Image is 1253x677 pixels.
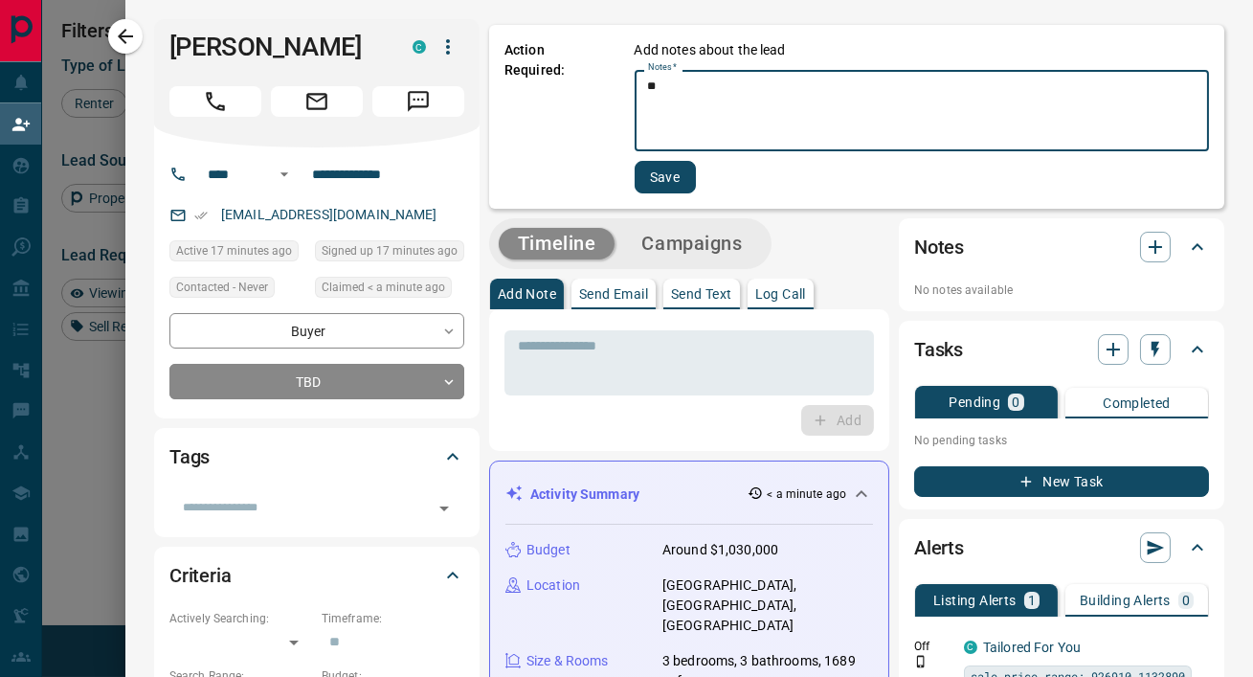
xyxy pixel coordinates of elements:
h1: [PERSON_NAME] [169,32,384,62]
h2: Criteria [169,560,232,591]
p: Around $1,030,000 [662,540,778,560]
span: Message [372,86,464,117]
div: Alerts [914,525,1209,571]
h2: Alerts [914,532,964,563]
button: Open [431,495,458,522]
button: Timeline [499,228,615,260]
p: Add notes about the lead [635,40,786,60]
span: Signed up 17 minutes ago [322,241,458,260]
div: Thu Sep 11 2025 [169,240,305,267]
p: Pending [949,395,1000,409]
p: Timeframe: [322,610,464,627]
div: Criteria [169,553,464,598]
span: Email [271,86,363,117]
p: Listing Alerts [933,594,1017,607]
p: [GEOGRAPHIC_DATA], [GEOGRAPHIC_DATA], [GEOGRAPHIC_DATA] [662,575,873,636]
p: Log Call [755,287,806,301]
label: Notes [648,61,677,74]
span: Active 17 minutes ago [176,241,292,260]
p: Location [526,575,580,596]
p: Building Alerts [1080,594,1171,607]
p: Actively Searching: [169,610,312,627]
div: Buyer [169,313,464,349]
p: No notes available [914,282,1209,299]
p: No pending tasks [914,426,1209,455]
a: Tailored For You [983,640,1081,655]
p: Action Required: [504,40,606,193]
h2: Tags [169,441,210,472]
a: [EMAIL_ADDRESS][DOMAIN_NAME] [221,207,437,222]
button: New Task [914,466,1209,497]
p: 0 [1182,594,1190,607]
div: Notes [914,224,1209,270]
p: Size & Rooms [526,651,609,671]
div: Tags [169,434,464,480]
span: Contacted - Never [176,278,268,297]
button: Save [635,161,696,193]
p: Send Email [579,287,648,301]
div: Tasks [914,327,1209,372]
span: Call [169,86,261,117]
div: condos.ca [964,641,977,654]
p: < a minute ago [767,485,846,503]
p: Off [914,638,952,655]
div: TBD [169,364,464,399]
div: Thu Sep 11 2025 [315,277,464,304]
div: Thu Sep 11 2025 [315,240,464,267]
p: Budget [526,540,571,560]
div: condos.ca [413,40,426,54]
h2: Notes [914,232,964,262]
p: Add Note [498,287,556,301]
svg: Push Notification Only [914,655,928,668]
p: Activity Summary [530,485,639,505]
p: 0 [1012,395,1019,409]
button: Campaigns [622,228,761,260]
svg: Email Verified [194,209,208,222]
p: Completed [1103,396,1171,410]
div: Activity Summary< a minute ago [505,477,873,512]
button: Open [273,163,296,186]
span: Claimed < a minute ago [322,278,445,297]
p: Send Text [671,287,732,301]
h2: Tasks [914,334,963,365]
p: 1 [1028,594,1036,607]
